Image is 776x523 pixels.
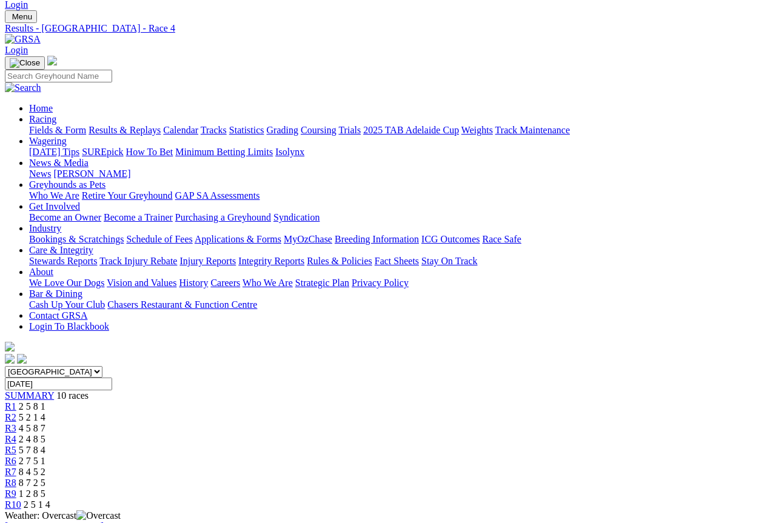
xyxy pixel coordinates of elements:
a: Privacy Policy [352,278,409,288]
a: MyOzChase [284,234,332,244]
a: News [29,168,51,179]
a: Track Injury Rebate [99,256,177,266]
a: News & Media [29,158,89,168]
a: Minimum Betting Limits [175,147,273,157]
a: Stay On Track [421,256,477,266]
a: Get Involved [29,201,80,212]
a: Applications & Forms [195,234,281,244]
div: Wagering [29,147,771,158]
a: Results - [GEOGRAPHIC_DATA] - Race 4 [5,23,771,34]
a: Breeding Information [335,234,419,244]
span: 8 4 5 2 [19,467,45,477]
a: Cash Up Your Club [29,299,105,310]
div: News & Media [29,168,771,179]
a: ICG Outcomes [421,234,480,244]
a: Industry [29,223,61,233]
a: R1 [5,401,16,411]
a: Statistics [229,125,264,135]
a: R7 [5,467,16,477]
a: R2 [5,412,16,422]
a: 2025 TAB Adelaide Cup [363,125,459,135]
a: R8 [5,478,16,488]
a: Purchasing a Greyhound [175,212,271,222]
a: Become a Trainer [104,212,173,222]
a: Isolynx [275,147,304,157]
a: Bookings & Scratchings [29,234,124,244]
a: Greyhounds as Pets [29,179,105,190]
a: Chasers Restaurant & Function Centre [107,299,257,310]
input: Select date [5,378,112,390]
a: Contact GRSA [29,310,87,321]
a: Strategic Plan [295,278,349,288]
a: Weights [461,125,493,135]
button: Toggle navigation [5,10,37,23]
a: Track Maintenance [495,125,570,135]
img: Close [10,58,40,68]
a: Trials [338,125,361,135]
a: Racing [29,114,56,124]
a: SUREpick [82,147,123,157]
img: Overcast [76,510,121,521]
a: Home [29,103,53,113]
a: We Love Our Dogs [29,278,104,288]
a: R9 [5,488,16,499]
a: [DATE] Tips [29,147,79,157]
img: logo-grsa-white.png [5,342,15,351]
div: Racing [29,125,771,136]
a: How To Bet [126,147,173,157]
a: R4 [5,434,16,444]
span: Menu [12,12,32,21]
a: SUMMARY [5,390,54,401]
div: Bar & Dining [29,299,771,310]
span: 5 2 1 4 [19,412,45,422]
a: R6 [5,456,16,466]
a: Vision and Values [107,278,176,288]
a: Integrity Reports [238,256,304,266]
a: Login [5,45,28,55]
a: About [29,267,53,277]
span: 2 4 8 5 [19,434,45,444]
a: R5 [5,445,16,455]
a: Calendar [163,125,198,135]
span: 4 5 8 7 [19,423,45,433]
a: Injury Reports [179,256,236,266]
div: Get Involved [29,212,771,223]
a: Fact Sheets [375,256,419,266]
a: Grading [267,125,298,135]
img: Search [5,82,41,93]
a: Schedule of Fees [126,234,192,244]
a: Race Safe [482,234,521,244]
img: facebook.svg [5,354,15,364]
div: Greyhounds as Pets [29,190,771,201]
a: Care & Integrity [29,245,93,255]
span: 2 7 5 1 [19,456,45,466]
span: Weather: Overcast [5,510,121,521]
span: 10 races [56,390,89,401]
a: Who We Are [242,278,293,288]
a: Tracks [201,125,227,135]
a: [PERSON_NAME] [53,168,130,179]
a: R10 [5,499,21,510]
button: Toggle navigation [5,56,45,70]
img: logo-grsa-white.png [47,56,57,65]
span: 5 7 8 4 [19,445,45,455]
a: Become an Owner [29,212,101,222]
span: 2 5 1 4 [24,499,50,510]
a: GAP SA Assessments [175,190,260,201]
a: R3 [5,423,16,433]
input: Search [5,70,112,82]
a: Careers [210,278,240,288]
a: Login To Blackbook [29,321,109,331]
a: Results & Replays [89,125,161,135]
a: Fields & Form [29,125,86,135]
